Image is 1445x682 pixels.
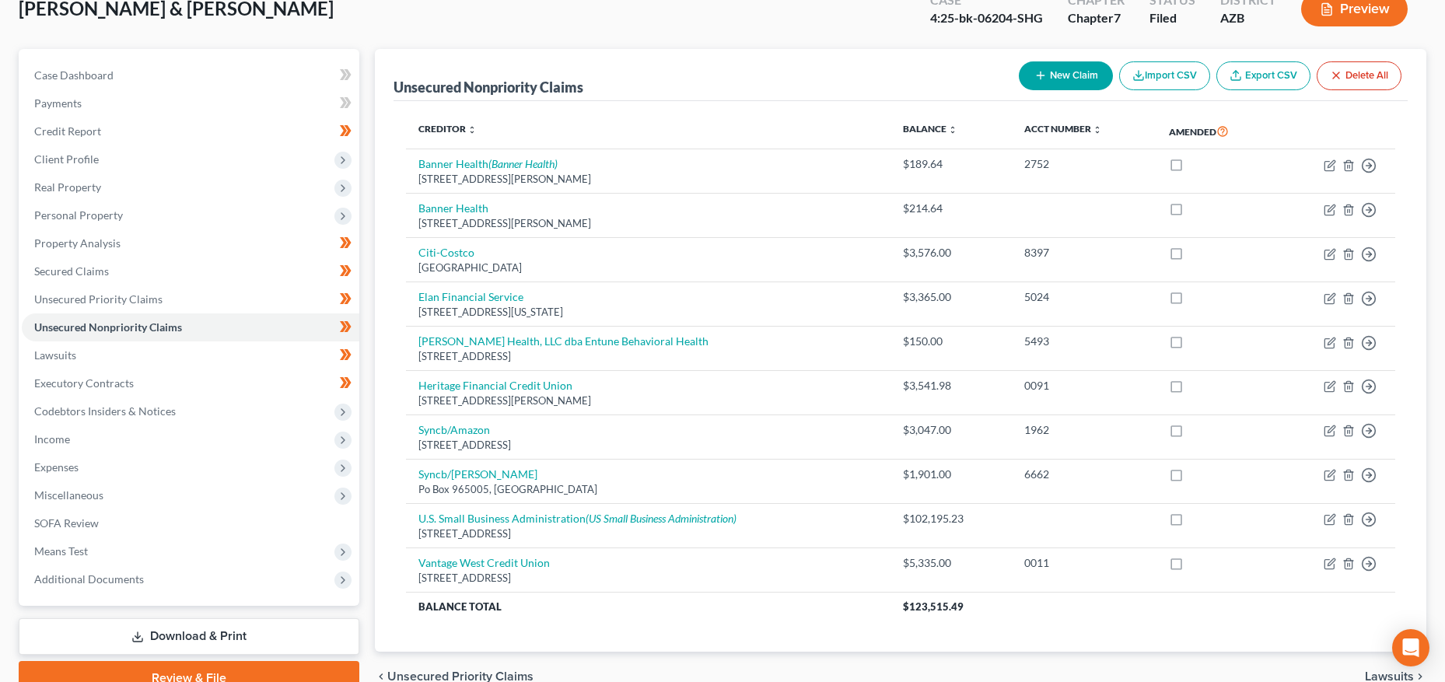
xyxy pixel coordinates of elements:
span: Case Dashboard [34,68,114,82]
span: Unsecured Nonpriority Claims [34,320,182,334]
i: (Banner Health) [488,157,558,170]
span: Payments [34,96,82,110]
a: Case Dashboard [22,61,359,89]
a: Property Analysis [22,229,359,257]
span: Additional Documents [34,572,144,586]
span: Expenses [34,460,79,474]
div: 6662 [1024,467,1145,482]
a: Creditor unfold_more [418,123,477,135]
span: Means Test [34,544,88,558]
a: Balance unfold_more [903,123,957,135]
div: [STREET_ADDRESS][PERSON_NAME] [418,393,879,408]
i: unfold_more [467,125,477,135]
a: Executory Contracts [22,369,359,397]
div: [GEOGRAPHIC_DATA] [418,261,879,275]
div: 0091 [1024,378,1145,393]
div: [STREET_ADDRESS][PERSON_NAME] [418,216,879,231]
div: 5493 [1024,334,1145,349]
a: Elan Financial Service [418,290,523,303]
span: Miscellaneous [34,488,103,502]
a: Banner Health [418,201,488,215]
a: Unsecured Priority Claims [22,285,359,313]
div: $214.64 [903,201,999,216]
a: Acct Number unfold_more [1024,123,1102,135]
span: Secured Claims [34,264,109,278]
div: [STREET_ADDRESS] [418,571,879,586]
i: (US Small Business Administration) [586,512,736,525]
th: Amended [1156,114,1276,149]
a: Syncb/[PERSON_NAME] [418,467,537,481]
button: Delete All [1317,61,1401,90]
a: Citi-Costco [418,246,474,259]
div: Po Box 965005, [GEOGRAPHIC_DATA] [418,482,879,497]
div: Filed [1149,9,1195,27]
button: Import CSV [1119,61,1210,90]
div: 5024 [1024,289,1145,305]
div: $150.00 [903,334,999,349]
div: [STREET_ADDRESS] [418,438,879,453]
button: New Claim [1019,61,1113,90]
a: Unsecured Nonpriority Claims [22,313,359,341]
a: Lawsuits [22,341,359,369]
div: 4:25-bk-06204-SHG [930,9,1043,27]
a: Download & Print [19,618,359,655]
div: [STREET_ADDRESS] [418,349,879,364]
th: Balance Total [406,593,891,621]
span: Executory Contracts [34,376,134,390]
i: unfold_more [1093,125,1102,135]
div: $189.64 [903,156,999,172]
span: Client Profile [34,152,99,166]
span: Credit Report [34,124,101,138]
div: [STREET_ADDRESS][US_STATE] [418,305,879,320]
a: Credit Report [22,117,359,145]
div: $3,541.98 [903,378,999,393]
a: Secured Claims [22,257,359,285]
span: SOFA Review [34,516,99,530]
a: Vantage West Credit Union [418,556,550,569]
div: 2752 [1024,156,1145,172]
a: U.S. Small Business Administration(US Small Business Administration) [418,512,736,525]
span: Property Analysis [34,236,121,250]
span: Lawsuits [34,348,76,362]
div: $3,365.00 [903,289,999,305]
div: $1,901.00 [903,467,999,482]
div: $3,047.00 [903,422,999,438]
div: $3,576.00 [903,245,999,261]
a: Payments [22,89,359,117]
a: Banner Health(Banner Health) [418,157,558,170]
a: Export CSV [1216,61,1310,90]
span: Codebtors Insiders & Notices [34,404,176,418]
div: AZB [1220,9,1276,27]
span: 7 [1114,10,1121,25]
div: [STREET_ADDRESS][PERSON_NAME] [418,172,879,187]
div: Open Intercom Messenger [1392,629,1429,666]
span: Personal Property [34,208,123,222]
div: 0011 [1024,555,1145,571]
div: [STREET_ADDRESS] [418,526,879,541]
span: Income [34,432,70,446]
div: Unsecured Nonpriority Claims [394,78,583,96]
a: SOFA Review [22,509,359,537]
div: 1962 [1024,422,1145,438]
span: Real Property [34,180,101,194]
a: Heritage Financial Credit Union [418,379,572,392]
i: unfold_more [948,125,957,135]
a: Syncb/Amazon [418,423,490,436]
div: $102,195.23 [903,511,999,526]
span: Unsecured Priority Claims [34,292,163,306]
span: $123,515.49 [903,600,964,613]
a: [PERSON_NAME] Health, LLC dba Entune Behavioral Health [418,334,709,348]
div: $5,335.00 [903,555,999,571]
div: Chapter [1068,9,1125,27]
div: 8397 [1024,245,1145,261]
